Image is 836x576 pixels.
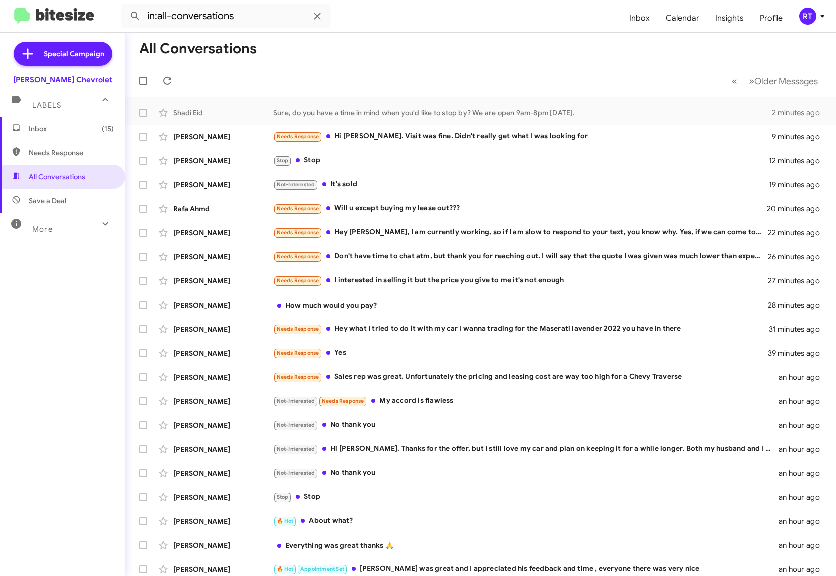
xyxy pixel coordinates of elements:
[772,132,828,142] div: 9 minutes ago
[277,157,289,164] span: Stop
[769,324,828,334] div: 31 minutes ago
[779,444,828,454] div: an hour ago
[300,566,344,572] span: Appointment Set
[273,179,769,190] div: It's sold
[779,420,828,430] div: an hour ago
[752,4,791,33] a: Profile
[173,468,273,478] div: [PERSON_NAME]
[277,518,294,524] span: 🔥 Hot
[743,71,824,91] button: Next
[707,4,752,33] a: Insights
[29,124,114,134] span: Inbox
[273,540,779,550] div: Everything was great thanks 🙏
[32,225,53,234] span: More
[32,101,61,110] span: Labels
[273,515,779,527] div: About what?
[173,108,273,118] div: Shadi Eid
[277,205,319,212] span: Needs Response
[44,49,104,59] span: Special Campaign
[779,468,828,478] div: an hour ago
[754,76,818,87] span: Older Messages
[779,564,828,574] div: an hour ago
[277,133,319,140] span: Needs Response
[779,516,828,526] div: an hour ago
[173,324,273,334] div: [PERSON_NAME]
[139,41,257,57] h1: All Conversations
[173,420,273,430] div: [PERSON_NAME]
[277,494,289,500] span: Stop
[173,276,273,286] div: [PERSON_NAME]
[121,4,331,28] input: Search
[273,108,772,118] div: Sure, do you have a time in mind when you'd like to stop by? We are open 9am-8pm [DATE].
[13,75,112,85] div: [PERSON_NAME] Chevrolet
[29,172,85,182] span: All Conversations
[273,419,779,431] div: No thank you
[29,196,66,206] span: Save a Deal
[173,348,273,358] div: [PERSON_NAME]
[791,8,825,25] button: RT
[273,467,779,479] div: No thank you
[14,42,112,66] a: Special Campaign
[768,276,828,286] div: 27 minutes ago
[277,326,319,332] span: Needs Response
[273,300,768,310] div: How much would you pay?
[173,180,273,190] div: [PERSON_NAME]
[277,229,319,236] span: Needs Response
[277,566,294,572] span: 🔥 Hot
[273,323,769,335] div: Hey what I tried to do it with my car I wanna trading for the Maserati lavender 2022 you have in ...
[273,155,769,166] div: Stop
[277,446,315,452] span: Not-Interested
[768,204,828,214] div: 20 minutes ago
[621,4,658,33] a: Inbox
[772,108,828,118] div: 2 minutes ago
[726,71,824,91] nav: Page navigation example
[273,443,779,455] div: Hi [PERSON_NAME]. Thanks for the offer, but I still love my car and plan on keeping it for a whil...
[799,8,816,25] div: RT
[173,228,273,238] div: [PERSON_NAME]
[173,372,273,382] div: [PERSON_NAME]
[277,277,319,284] span: Needs Response
[779,396,828,406] div: an hour ago
[102,124,114,134] span: (15)
[768,300,828,310] div: 28 minutes ago
[273,347,768,359] div: Yes
[173,492,273,502] div: [PERSON_NAME]
[273,563,779,575] div: [PERSON_NAME] was great and I appreciated his feedback and time , everyone there was very nice
[273,275,768,286] div: I interested in selling it but the price you give to me it's not enough
[277,422,315,428] span: Not-Interested
[277,181,315,188] span: Not-Interested
[173,540,273,550] div: [PERSON_NAME]
[779,492,828,502] div: an hour ago
[277,253,319,260] span: Needs Response
[273,251,768,262] div: Don't have time to chat atm, but thank you for reaching out. I will say that the quote I was give...
[273,371,779,383] div: Sales rep was great. Unfortunately the pricing and leasing cost are way too high for a Chevy Trav...
[769,156,828,166] div: 12 minutes ago
[779,372,828,382] div: an hour ago
[273,491,779,503] div: Stop
[173,204,273,214] div: Rafa Ahmd
[173,252,273,262] div: [PERSON_NAME]
[273,131,772,142] div: Hi [PERSON_NAME]. Visit was fine. Didn't really get what I was looking for
[173,444,273,454] div: [PERSON_NAME]
[173,156,273,166] div: [PERSON_NAME]
[768,252,828,262] div: 26 minutes ago
[779,540,828,550] div: an hour ago
[173,300,273,310] div: [PERSON_NAME]
[277,374,319,380] span: Needs Response
[768,348,828,358] div: 39 minutes ago
[732,75,737,87] span: «
[322,398,364,404] span: Needs Response
[273,203,768,214] div: Will u except buying my lease out???
[173,396,273,406] div: [PERSON_NAME]
[769,180,828,190] div: 19 minutes ago
[658,4,707,33] a: Calendar
[277,470,315,476] span: Not-Interested
[277,398,315,404] span: Not-Interested
[768,228,828,238] div: 22 minutes ago
[29,148,114,158] span: Needs Response
[726,71,743,91] button: Previous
